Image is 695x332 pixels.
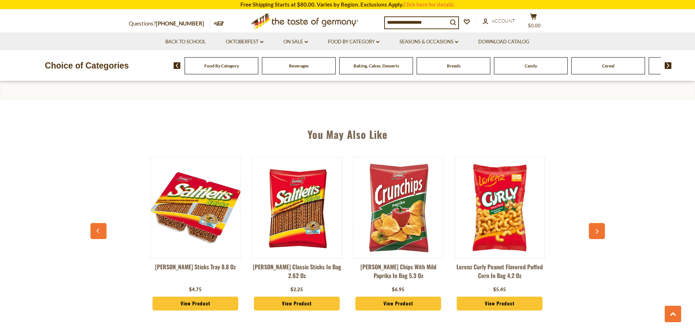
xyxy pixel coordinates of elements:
p: Questions? [129,19,210,28]
div: $2.25 [290,286,303,293]
a: Breads [447,63,460,69]
a: View Product [355,297,441,310]
a: [PERSON_NAME] Sticks Tray 8.8 oz [150,262,241,284]
img: Lorenz Crunch Chips with Mild Paprika in Bag 5.3 oz [354,163,443,253]
a: Beverages [289,63,309,69]
img: next arrow [665,62,672,69]
span: $0.00 [528,23,541,28]
a: Lorenz Curly Peanut Flavored Puffed Corn in Bag 4.2 oz [455,262,545,284]
a: View Product [254,297,340,310]
div: You May Also Like [94,118,601,148]
a: Download Catalog [478,38,529,46]
a: Candy [525,63,537,69]
a: [PHONE_NUMBER] [156,20,204,27]
div: $5.45 [493,286,506,293]
img: Lorenz Saltletts Sticks Tray 8.8 oz [151,163,240,253]
a: Cereal [602,63,614,69]
a: Food By Category [204,63,239,69]
a: On Sale [283,38,308,46]
span: Account [492,18,515,24]
img: Lorenz Saltletts Classic Sticks in Bag 2.62 oz [252,163,342,253]
a: View Product [457,297,543,310]
a: Click here for details. [403,1,455,8]
a: Account [483,17,515,25]
div: $4.75 [189,286,202,293]
a: Seasons & Occasions [399,38,458,46]
a: [PERSON_NAME] Classic Sticks in Bag 2.62 oz [252,262,342,284]
a: Food By Category [328,38,379,46]
a: Oktoberfest [226,38,263,46]
a: Back to School [165,38,206,46]
img: Lorenz Curly Peanut Flavored Puffed Corn in Bag 4.2 oz [455,163,545,253]
a: View Product [152,297,239,310]
button: $0.00 [523,13,545,31]
div: $6.95 [392,286,405,293]
a: [PERSON_NAME] Chips with Mild Paprika in Bag 5.3 oz [353,262,444,284]
img: previous arrow [174,62,181,69]
a: Baking, Cakes, Desserts [354,63,399,69]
